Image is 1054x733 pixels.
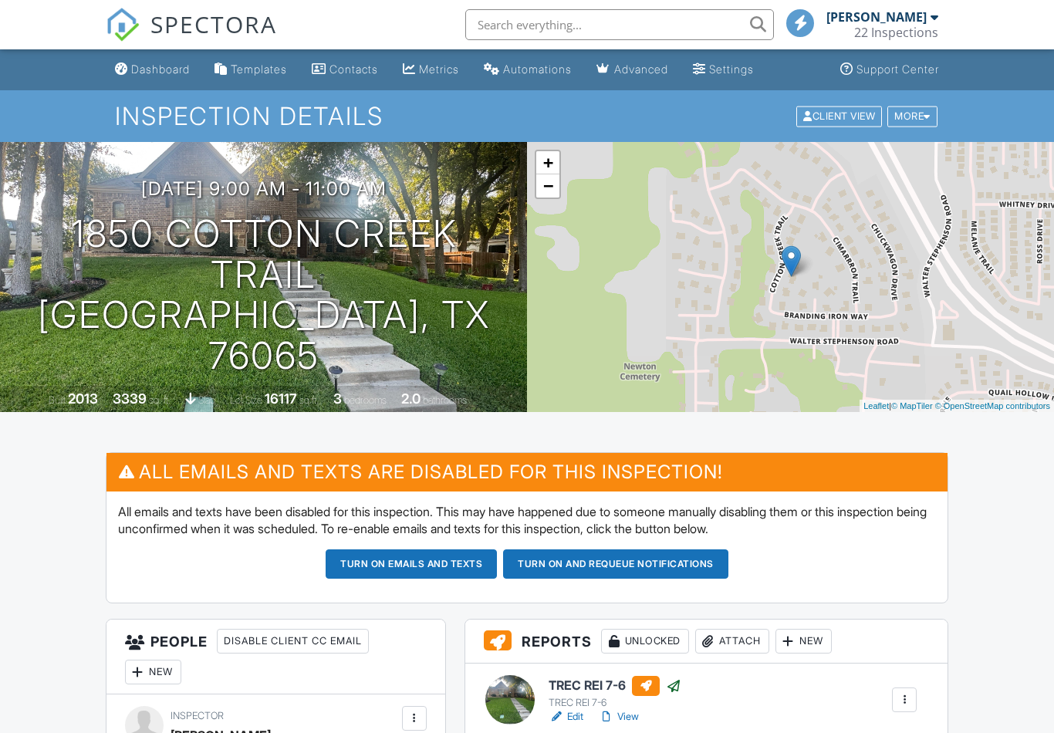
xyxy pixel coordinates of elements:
a: Dashboard [109,56,196,84]
a: Settings [687,56,760,84]
span: slab [198,394,215,406]
div: [PERSON_NAME] [826,9,927,25]
div: Automations [503,62,572,76]
a: © MapTiler [891,401,933,410]
a: © OpenStreetMap contributors [935,401,1050,410]
a: Leaflet [863,401,889,410]
div: Advanced [614,62,668,76]
a: Metrics [397,56,465,84]
div: Unlocked [601,629,689,654]
button: Turn on and Requeue Notifications [503,549,728,579]
div: New [125,660,181,684]
h3: Reports [465,620,948,664]
div: 2.0 [401,390,421,407]
a: Zoom out [536,174,559,198]
div: Support Center [856,62,939,76]
input: Search everything... [465,9,774,40]
div: 22 Inspections [854,25,938,40]
div: TREC REI 7-6 [549,697,681,709]
img: The Best Home Inspection Software - Spectora [106,8,140,42]
a: Client View [795,110,886,121]
div: Contacts [329,62,378,76]
button: Turn on emails and texts [326,549,497,579]
a: Templates [208,56,293,84]
a: Advanced [590,56,674,84]
div: Templates [231,62,287,76]
div: Metrics [419,62,459,76]
span: Inspector [171,710,224,721]
p: All emails and texts have been disabled for this inspection. This may have happened due to someon... [118,503,937,538]
div: 3339 [113,390,147,407]
h3: [DATE] 9:00 am - 11:00 am [141,178,387,199]
a: View [599,709,639,725]
a: TREC REI 7-6 TREC REI 7-6 [549,676,681,710]
h1: 1850 Cotton Creek Trail [GEOGRAPHIC_DATA], TX 76065 [25,214,502,377]
div: New [775,629,832,654]
a: Zoom in [536,151,559,174]
a: Automations (Basic) [478,56,578,84]
h3: All emails and texts are disabled for this inspection! [106,453,948,491]
div: Settings [709,62,754,76]
span: sq.ft. [299,394,319,406]
div: Attach [695,629,769,654]
span: Lot Size [230,394,262,406]
h1: Inspection Details [115,103,938,130]
span: sq. ft. [149,394,171,406]
div: Disable Client CC Email [217,629,369,654]
div: | [860,400,1054,413]
h3: People [106,620,445,694]
a: SPECTORA [106,21,277,53]
a: Edit [549,709,583,725]
div: Client View [796,106,882,127]
div: More [887,106,937,127]
span: Built [49,394,66,406]
a: Support Center [834,56,945,84]
span: bathrooms [423,394,467,406]
a: Contacts [306,56,384,84]
div: 2013 [68,390,98,407]
span: bedrooms [344,394,387,406]
div: Dashboard [131,62,190,76]
h6: TREC REI 7-6 [549,676,681,696]
div: 3 [333,390,342,407]
span: SPECTORA [150,8,277,40]
div: 16117 [265,390,297,407]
